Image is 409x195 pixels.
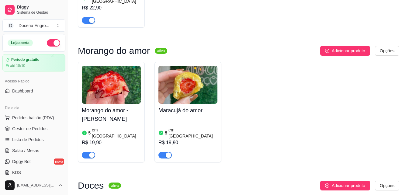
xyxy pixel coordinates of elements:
span: Gestor de Pedidos [12,126,47,132]
button: Adicionar produto [320,181,370,190]
h4: Morango do amor - [PERSON_NAME] [82,106,141,123]
article: 5 [88,130,91,136]
button: [EMAIL_ADDRESS][DOMAIN_NAME] [2,178,65,193]
a: DiggySistema de Gestão [2,2,65,17]
a: KDS [2,168,65,177]
div: Doceria Engro ... [19,23,49,29]
span: [EMAIL_ADDRESS][DOMAIN_NAME] [17,183,56,188]
span: plus-circle [325,183,329,188]
span: Salão / Mesas [12,148,39,154]
span: Opções [380,182,394,189]
a: Salão / Mesas [2,146,65,155]
span: KDS [12,169,21,176]
button: Opções [375,46,399,56]
button: Select a team [2,19,65,32]
h3: Doces [78,182,104,189]
a: Diggy Botnovo [2,157,65,166]
div: Dia a dia [2,103,65,113]
img: product-image [82,66,141,104]
sup: ativa [155,48,167,54]
span: D [8,23,14,29]
h3: Morango do amor [78,47,150,54]
span: Sistema de Gestão [17,10,63,15]
div: R$ 19,90 [158,139,217,146]
span: Adicionar produto [332,47,365,54]
div: Loja aberta [8,40,33,46]
article: 5 [165,130,167,136]
article: até 15/10 [10,63,25,68]
span: Diggy Bot [12,158,31,165]
div: R$ 22,90 [82,4,141,12]
span: Dashboard [12,88,33,94]
span: Adicionar produto [332,182,365,189]
a: Gestor de Pedidos [2,124,65,134]
span: plus-circle [325,49,329,53]
a: Lista de Pedidos [2,135,65,145]
a: Período gratuitoaté 15/10 [2,54,65,71]
article: em [GEOGRAPHIC_DATA] [92,127,141,139]
h4: Maracujá do amor [158,106,217,115]
button: Alterar Status [47,39,60,47]
span: Pedidos balcão (PDV) [12,115,54,121]
img: product-image [158,66,217,104]
button: Adicionar produto [320,46,370,56]
button: Opções [375,181,399,190]
div: Acesso Rápido [2,76,65,86]
span: Lista de Pedidos [12,137,44,143]
span: Opções [380,47,394,54]
article: Período gratuito [11,57,40,62]
sup: ativa [109,183,121,189]
article: em [GEOGRAPHIC_DATA] [168,127,217,139]
div: R$ 19,90 [82,139,141,146]
a: Dashboard [2,86,65,96]
span: Diggy [17,5,63,10]
button: Pedidos balcão (PDV) [2,113,65,123]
